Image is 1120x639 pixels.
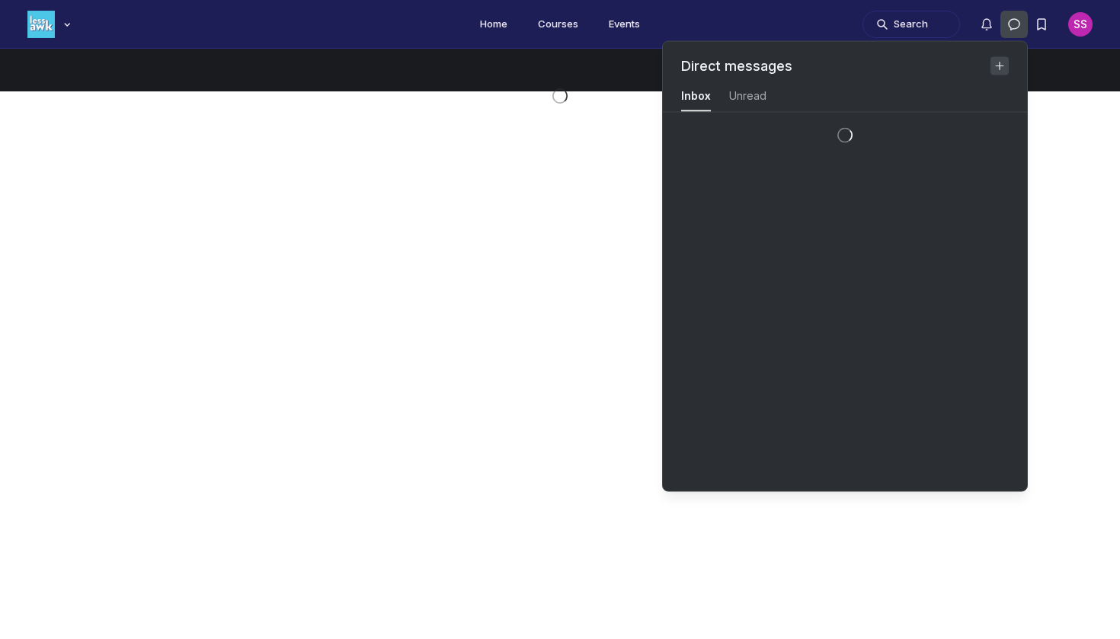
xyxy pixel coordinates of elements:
a: Home [468,11,520,37]
button: New message [990,57,1009,75]
button: Notifications [973,11,1000,38]
span: Inbox [681,88,711,104]
button: Search [862,11,960,38]
span: Direct messages [681,57,792,75]
button: Less Awkward Hub logo [27,9,75,40]
div: SS [1068,12,1093,37]
img: Less Awkward Hub logo [27,11,55,38]
button: Direct messages [1000,11,1028,38]
a: Events [597,11,652,37]
button: Inbox [681,81,711,112]
a: Courses [526,11,590,37]
button: Bookmarks [1028,11,1055,38]
button: User menu options [1068,12,1093,37]
div: Unread [729,88,769,104]
button: Unread [729,81,769,112]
